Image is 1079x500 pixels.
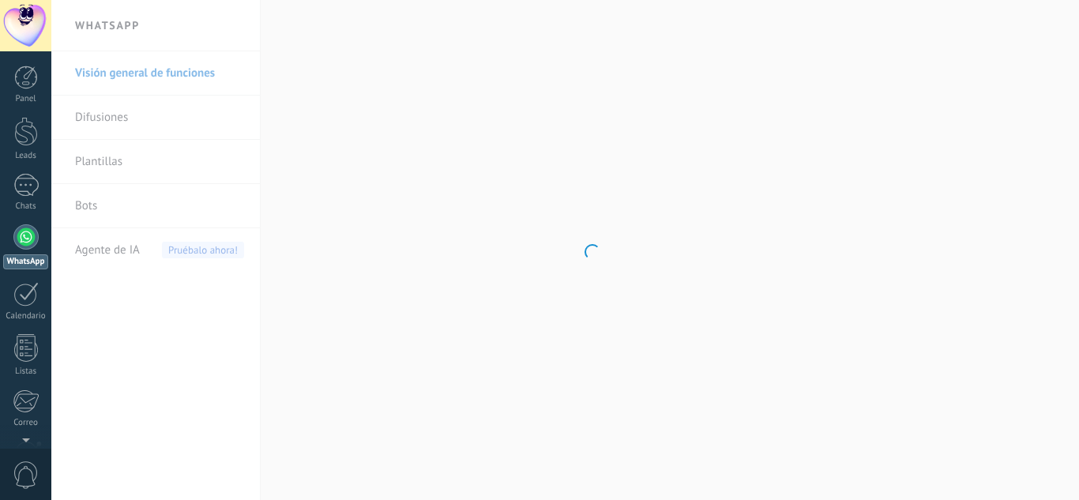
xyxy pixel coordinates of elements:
div: Panel [3,94,49,104]
div: Leads [3,151,49,161]
div: WhatsApp [3,254,48,269]
div: Chats [3,201,49,212]
div: Listas [3,367,49,377]
div: Correo [3,418,49,428]
div: Calendario [3,311,49,321]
